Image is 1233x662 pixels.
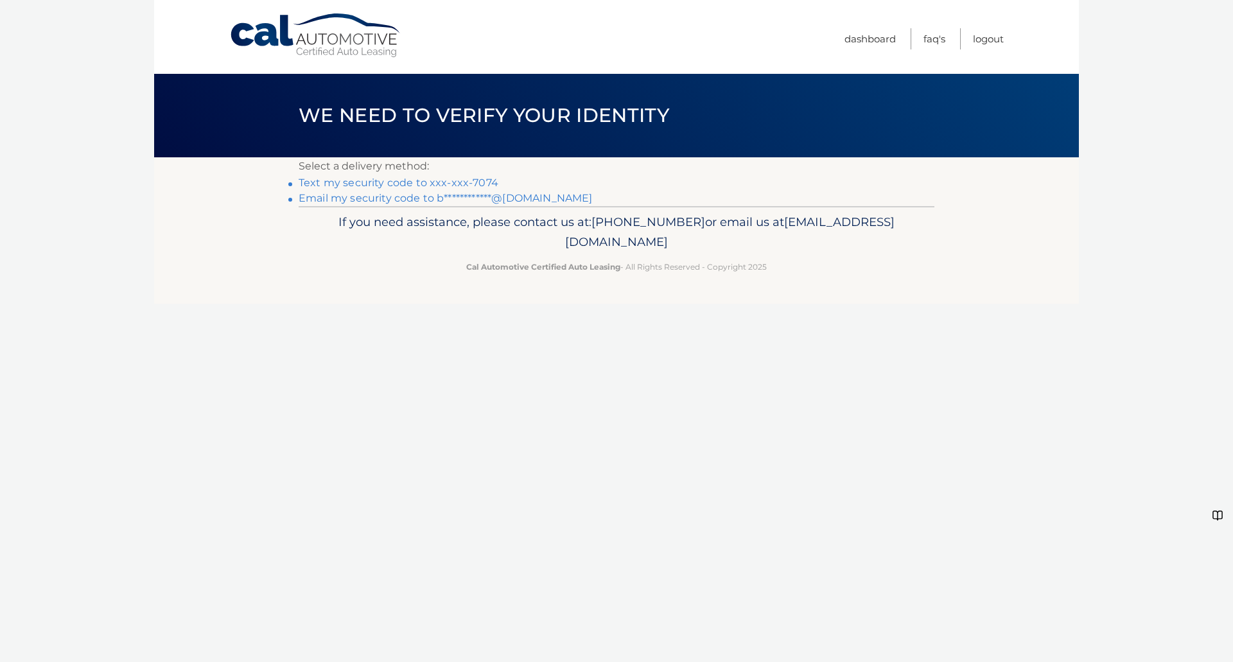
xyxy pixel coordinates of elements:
a: Logout [973,28,1004,49]
strong: Cal Automotive Certified Auto Leasing [466,262,620,272]
p: If you need assistance, please contact us at: or email us at [307,212,926,253]
a: Text my security code to xxx-xxx-7074 [299,177,498,189]
p: - All Rights Reserved - Copyright 2025 [307,260,926,274]
span: [PHONE_NUMBER] [591,214,705,229]
a: Dashboard [844,28,896,49]
a: Cal Automotive [229,13,403,58]
p: Select a delivery method: [299,157,934,175]
a: FAQ's [923,28,945,49]
span: We need to verify your identity [299,103,669,127]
